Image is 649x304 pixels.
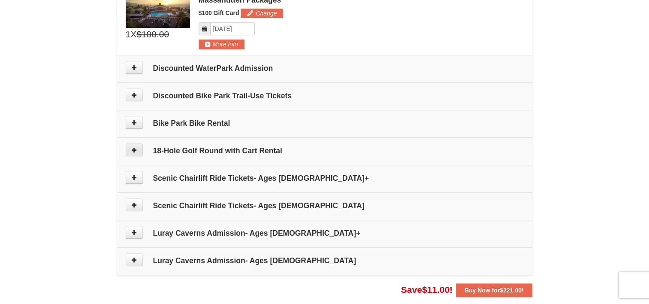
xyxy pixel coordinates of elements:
[126,64,524,73] h4: Discounted WaterPark Admission
[126,146,524,155] h4: 18-Hole Golf Round with Cart Rental
[241,9,283,18] button: Change
[401,285,453,295] span: Save !
[126,174,524,182] h4: Scenic Chairlift Ride Tickets- Ages [DEMOGRAPHIC_DATA]+
[465,287,524,294] strong: Buy Now for !
[199,40,245,49] button: More Info
[126,201,524,210] h4: Scenic Chairlift Ride Tickets- Ages [DEMOGRAPHIC_DATA]
[126,119,524,128] h4: Bike Park Bike Rental
[126,256,524,265] h4: Luray Caverns Admission- Ages [DEMOGRAPHIC_DATA]
[500,287,522,294] span: $221.00
[126,28,131,41] span: 1
[199,9,239,16] span: $100 Gift Card
[456,283,532,297] button: Buy Now for$221.00!
[126,91,524,100] h4: Discounted Bike Park Trail-Use Tickets
[126,229,524,237] h4: Luray Caverns Admission- Ages [DEMOGRAPHIC_DATA]+
[130,28,136,41] span: X
[136,28,169,41] span: $100.00
[422,285,450,295] span: $11.00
